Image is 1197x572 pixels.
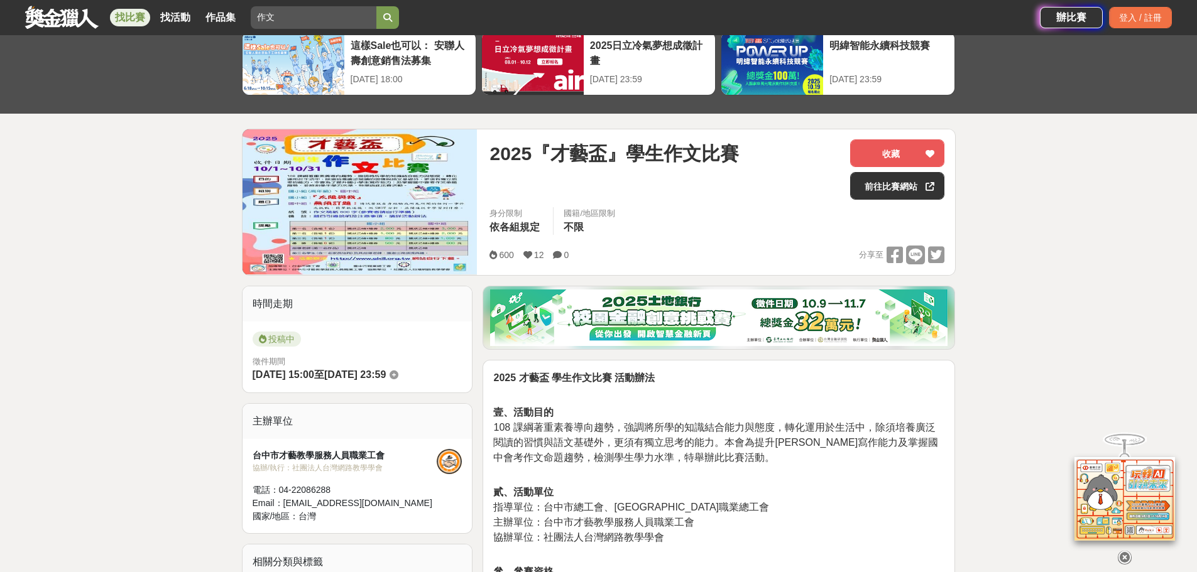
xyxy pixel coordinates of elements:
span: 0 [564,250,569,260]
span: 108 課綱著重素養導向趨勢，強調將所學的知識結合能力與態度，轉化運用於生活中，除須培養廣泛閱讀的習慣與語文基礎外，更須有獨立思考的能力。本會為提升[PERSON_NAME]寫作能力及掌握國中會... [493,422,938,463]
a: 2025日立冷氣夢想成徵計畫[DATE] 23:59 [481,31,716,95]
span: 2025『才藝盃』學生作文比賽 [489,139,739,168]
a: 找活動 [155,9,195,26]
span: 協辦單位：社團法人台灣網路教學學會 [493,532,664,542]
span: 依各組規定 [489,222,540,232]
div: 主辦單位 [243,404,473,439]
span: 指導單位：台中市總工會、[GEOGRAPHIC_DATA]職業總工會 [493,502,769,512]
strong: 貳、活動單位 [493,487,554,497]
span: 600 [499,250,513,260]
strong: 壹、活動目的 [493,407,554,418]
div: [DATE] 18:00 [351,73,469,86]
a: 作品集 [200,9,241,26]
input: 有長照挺你，care到心坎裡！青春出手，拍出照顧 影音徵件活動 [251,6,376,29]
button: 收藏 [850,139,944,167]
span: [DATE] 15:00 [253,369,314,380]
span: [DATE] 23:59 [324,369,386,380]
img: d20b4788-230c-4a26-8bab-6e291685a538.png [490,289,948,346]
strong: 2025 才藝盃 學生作文比賽 活動辦法 [493,372,655,383]
div: 明緯智能永續科技競賽 [829,38,948,67]
span: 徵件期間 [253,357,285,366]
div: 登入 / 註冊 [1109,7,1172,28]
span: 主辦單位：台中市才藝教學服務人員職業工會 [493,517,694,527]
img: Cover Image [243,129,478,274]
div: 協辦/執行： 社團法人台灣網路教學學會 [253,462,437,473]
span: 12 [534,250,544,260]
div: 電話： 04-22086288 [253,483,437,497]
div: [DATE] 23:59 [590,73,709,86]
span: 國家/地區： [253,511,299,521]
span: 不限 [564,222,584,232]
div: 國籍/地區限制 [564,207,615,220]
span: 至 [314,369,324,380]
div: 台中市才藝教學服務人員職業工會 [253,449,437,462]
span: 分享至 [859,246,883,264]
div: 身分限制 [489,207,543,220]
span: 台灣 [298,511,316,521]
a: 這樣Sale也可以： 安聯人壽創意銷售法募集[DATE] 18:00 [242,31,476,95]
div: 2025日立冷氣夢想成徵計畫 [590,38,709,67]
div: 時間走期 [243,286,473,321]
div: [DATE] 23:59 [829,73,948,86]
a: 辦比賽 [1040,7,1103,28]
div: Email： [EMAIL_ADDRESS][DOMAIN_NAME] [253,497,437,510]
div: 這樣Sale也可以： 安聯人壽創意銷售法募集 [351,38,469,67]
a: 前往比賽網站 [850,172,944,200]
a: 找比賽 [110,9,150,26]
span: 投稿中 [253,332,301,347]
a: 明緯智能永續科技競賽[DATE] 23:59 [721,31,955,95]
img: d2146d9a-e6f6-4337-9592-8cefde37ba6b.png [1074,456,1175,540]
